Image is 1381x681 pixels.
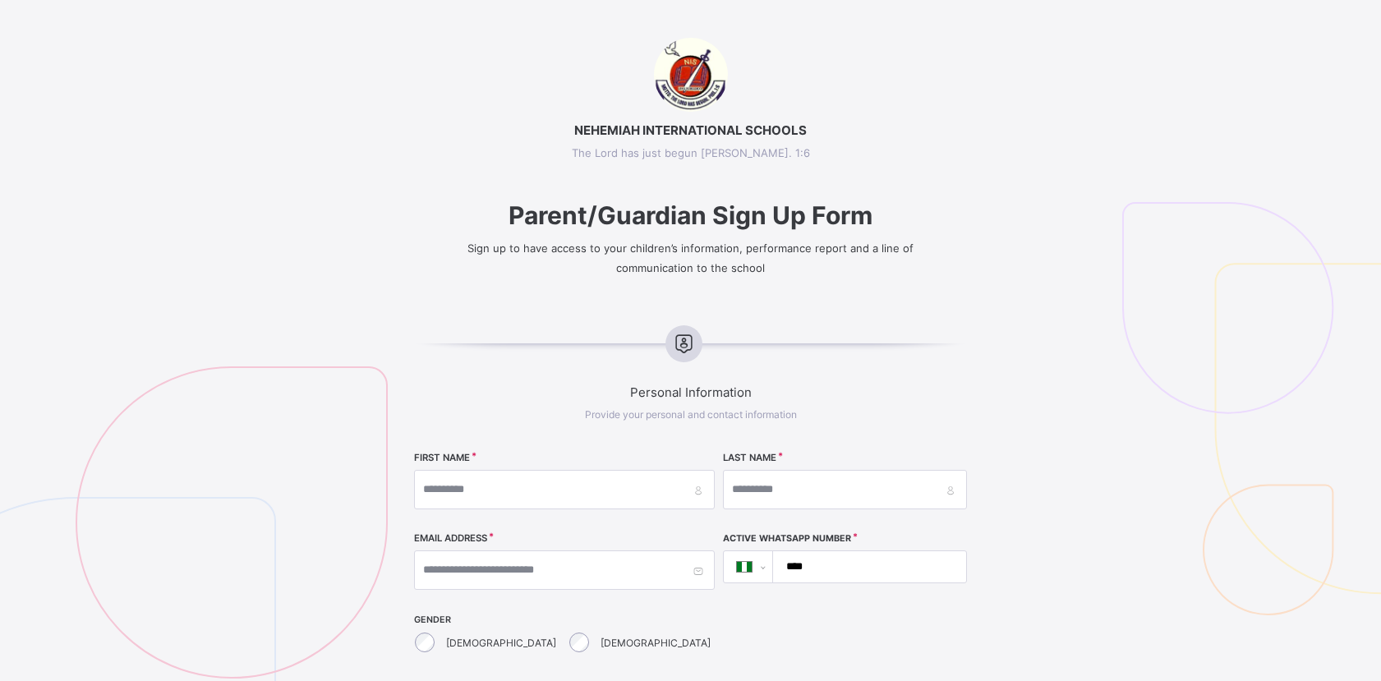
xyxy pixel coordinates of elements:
label: EMAIL ADDRESS [414,532,487,544]
span: NEHEMIAH INTERNATIONAL SCHOOLS [345,122,1036,138]
label: LAST NAME [723,452,776,463]
label: [DEMOGRAPHIC_DATA] [446,637,556,649]
span: GENDER [414,614,715,625]
label: Active WhatsApp Number [723,533,851,544]
label: [DEMOGRAPHIC_DATA] [601,637,711,649]
span: The Lord has just begun [PERSON_NAME]. 1:6 [345,146,1036,159]
span: Sign up to have access to your children’s information, performance report and a line of communica... [467,242,914,274]
span: Personal Information [345,384,1036,400]
label: FIRST NAME [414,452,470,463]
span: Provide your personal and contact information [585,408,797,421]
span: Parent/Guardian Sign Up Form [345,200,1036,230]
